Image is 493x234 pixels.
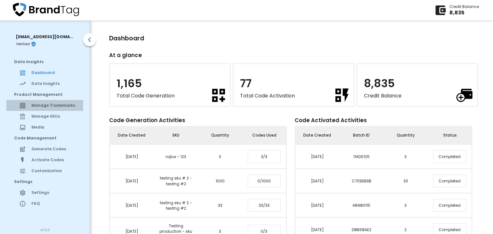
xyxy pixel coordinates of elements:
[233,63,356,107] a: 77Total Code Activation135
[109,34,480,43] h1: Dashboard
[117,76,142,91] span: 1,165
[357,63,480,107] a: 8,835Credit Balance8835
[384,169,428,193] td: 33
[433,174,466,188] div: Completed
[198,169,242,193] td: 1000
[31,201,78,206] span: FAQ
[109,63,233,107] a: 1,165Total Code Generation1165
[6,41,83,56] div: Verified
[339,144,384,169] td: 11AD0125
[125,203,138,208] span: Jul 29, 2025, 8:56:02 PM GMT+8
[242,127,287,145] th: Codes Used
[384,144,428,169] td: 3
[31,70,78,76] span: Dashboard
[198,127,242,145] th: Quantity
[31,113,78,119] span: Manage SKUs
[6,78,83,89] a: Data Insights
[295,115,472,126] h2: Code Activated Activities
[6,155,83,165] a: Activate Codes
[384,193,428,218] td: 3
[456,89,472,102] img: 8835
[311,178,324,184] span: Jul 29, 2025, 8:56:56 PM GMT+8
[311,154,324,159] span: Oct 7, 2025, 11:17:07 PM GMT+8
[13,3,79,16] img: brandtag
[14,179,78,185] span: Settings
[339,127,384,145] th: Batch ID
[311,203,324,208] span: Jun 2, 2025, 3:50:27 PM GMT+8
[31,168,78,174] span: Customization
[154,144,198,169] td: rajlux - 123
[154,127,198,145] th: SKU
[247,174,281,188] div: 0/1000
[31,190,78,196] span: Settings
[295,127,340,145] th: Date Created
[40,227,50,233] span: Build At: 8/25/2025, 12:27:36 AM
[364,76,395,91] span: 8,835
[335,88,349,102] img: 135
[16,33,74,40] div: [EMAIL_ADDRESS][DOMAIN_NAME]
[109,50,480,61] h2: At a glance
[125,178,138,184] span: Jul 29, 2025, 9:13:41 PM GMT+8
[31,124,78,130] span: Media
[14,135,78,141] span: Code Management
[31,81,78,87] span: Data Insights
[6,122,83,133] a: Media
[428,127,472,145] th: Status
[6,187,83,198] a: Settings
[110,127,154,145] th: Date Created
[6,144,83,155] a: Generate Codes
[339,169,384,193] td: C7E9EB9B
[311,227,324,232] span: Jun 2, 2025, 12:23:56 AM GMT+8
[449,4,479,9] div: Credit Balance
[6,198,83,209] a: FAQ
[31,103,78,108] span: Manage Trademarks
[6,67,83,78] a: Dashboard
[154,169,198,193] td: testing sku # 2 - tesitng #2
[433,199,466,212] div: Completed
[6,100,83,111] a: Manage Trademarks
[125,154,138,159] span: Oct 7, 2025, 11:13:15 PM GMT+8
[247,199,281,212] div: 33/33
[198,193,242,218] td: 33
[212,89,225,102] img: 1165
[240,92,295,100] h6: Total Code Activation
[154,193,198,218] td: testing sku # 2 - tesitng #2
[31,157,78,163] span: Activate Codes
[433,150,466,163] div: Completed
[384,127,428,145] th: Quantity
[14,59,78,65] span: Data Insights
[247,150,281,163] div: 3/3
[125,229,138,234] span: Jun 3, 2025, 9:59:07 PM GMT+8
[109,115,287,126] h2: Code Generation Activities
[240,76,252,91] span: 77
[14,92,78,97] span: Product Management
[364,92,402,100] h6: Credit Balance
[339,193,384,218] td: 48980115
[117,92,175,100] h6: Total Code Generation
[31,146,78,152] span: Generate Codes
[6,111,83,122] a: Manage SKUs
[6,165,83,176] a: Customization
[449,9,479,17] div: 8,835
[198,144,242,169] td: 3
